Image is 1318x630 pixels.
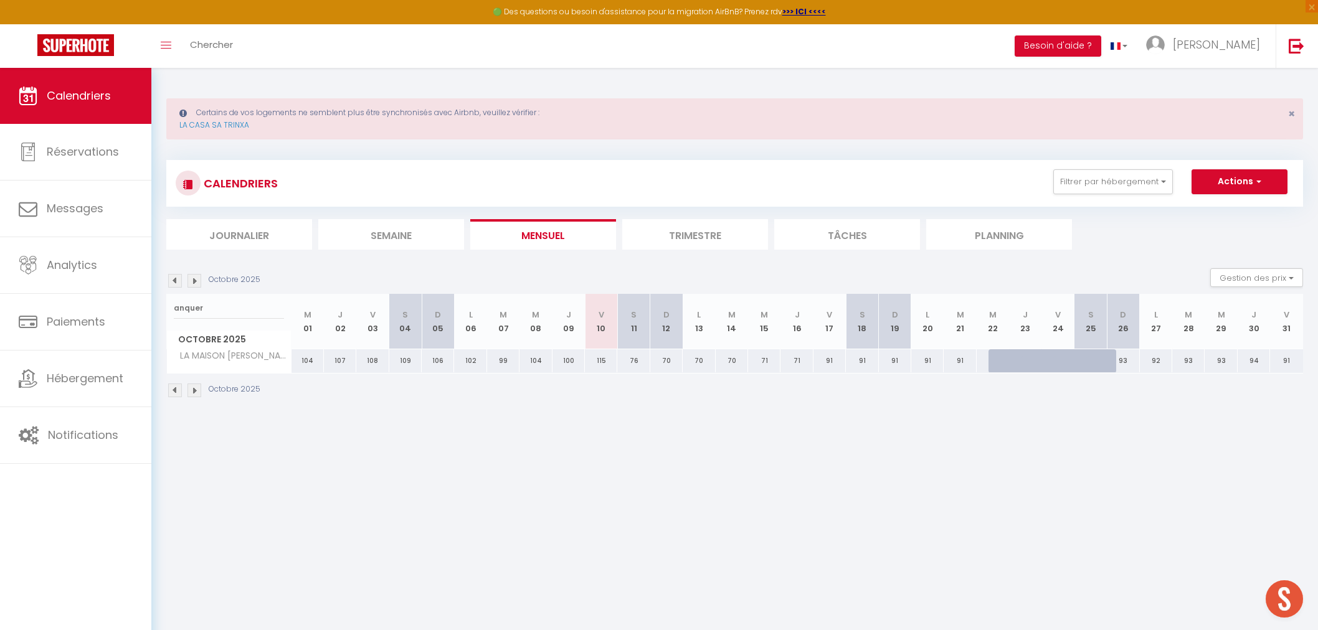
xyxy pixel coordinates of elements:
div: 102 [454,349,486,372]
th: 21 [944,294,976,349]
button: Besoin d'aide ? [1015,35,1101,57]
th: 28 [1172,294,1205,349]
button: Gestion des prix [1210,268,1303,287]
span: Notifications [48,427,118,443]
abbr: L [1154,309,1158,321]
div: 108 [356,349,389,372]
th: 15 [748,294,780,349]
th: 01 [292,294,324,349]
th: 27 [1140,294,1172,349]
abbr: J [566,309,571,321]
abbr: M [532,309,539,321]
abbr: S [631,309,637,321]
abbr: S [860,309,865,321]
p: Octobre 2025 [209,274,260,286]
div: 93 [1172,349,1205,372]
abbr: S [402,309,408,321]
abbr: D [892,309,898,321]
th: 16 [780,294,813,349]
a: >>> ICI <<<< [782,6,826,17]
div: 70 [650,349,683,372]
th: 31 [1270,294,1303,349]
div: 91 [944,349,976,372]
a: Chercher [181,24,242,68]
abbr: V [827,309,832,321]
div: 70 [683,349,715,372]
div: 115 [585,349,617,372]
h3: CALENDRIERS [201,169,278,197]
div: 109 [389,349,422,372]
abbr: J [1023,309,1028,321]
abbr: M [304,309,311,321]
div: 76 [617,349,650,372]
th: 26 [1107,294,1139,349]
span: × [1288,106,1295,121]
span: Chercher [190,38,233,51]
abbr: J [338,309,343,321]
div: 107 [324,349,356,372]
abbr: D [1120,309,1126,321]
abbr: V [1055,309,1061,321]
th: 24 [1041,294,1074,349]
abbr: M [728,309,736,321]
abbr: M [989,309,997,321]
abbr: M [1218,309,1225,321]
th: 25 [1074,294,1107,349]
th: 07 [487,294,519,349]
div: 104 [292,349,324,372]
th: 06 [454,294,486,349]
div: 91 [813,349,846,372]
span: [PERSON_NAME] [1173,37,1260,52]
div: 70 [716,349,748,372]
div: 92 [1140,349,1172,372]
li: Journalier [166,219,312,250]
span: Analytics [47,257,97,273]
span: Octobre 2025 [167,331,291,349]
abbr: L [469,309,473,321]
div: 93 [1107,349,1139,372]
div: 104 [519,349,552,372]
div: 94 [1238,349,1270,372]
abbr: D [435,309,441,321]
abbr: V [1284,309,1289,321]
th: 19 [879,294,911,349]
abbr: M [957,309,964,321]
img: ... [1146,35,1165,54]
a: LA CASA SA TRINXA [179,120,249,130]
abbr: V [599,309,604,321]
div: 100 [552,349,585,372]
th: 22 [977,294,1009,349]
button: Actions [1192,169,1287,194]
th: 11 [617,294,650,349]
th: 13 [683,294,715,349]
div: 93 [1205,349,1237,372]
div: 91 [846,349,878,372]
span: Réservations [47,144,119,159]
abbr: M [1185,309,1192,321]
div: 91 [1270,349,1303,372]
p: Octobre 2025 [209,383,260,395]
div: 91 [879,349,911,372]
div: 106 [422,349,454,372]
abbr: M [761,309,768,321]
img: logout [1289,38,1304,54]
li: Planning [926,219,1072,250]
abbr: L [697,309,701,321]
li: Mensuel [470,219,616,250]
span: Calendriers [47,88,111,103]
li: Trimestre [622,219,768,250]
abbr: M [500,309,507,321]
li: Semaine [318,219,464,250]
th: 04 [389,294,422,349]
th: 23 [1009,294,1041,349]
th: 08 [519,294,552,349]
img: Super Booking [37,34,114,56]
abbr: V [370,309,376,321]
button: Close [1288,108,1295,120]
li: Tâches [774,219,920,250]
th: 10 [585,294,617,349]
span: Paiements [47,314,105,329]
div: 91 [911,349,944,372]
div: 71 [780,349,813,372]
